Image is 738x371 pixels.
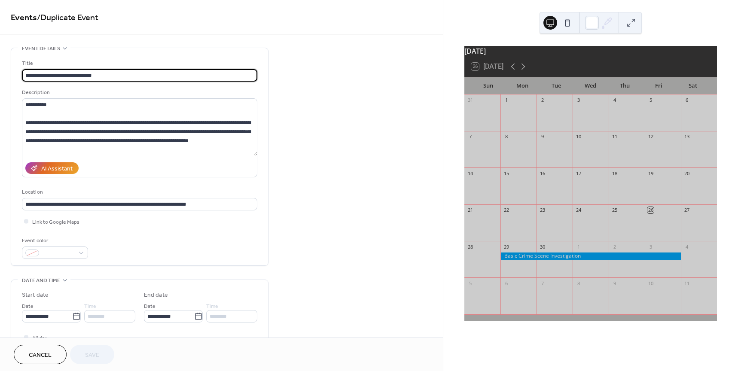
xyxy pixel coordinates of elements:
div: [DATE] [464,46,717,56]
div: 3 [575,97,582,103]
div: Tue [540,77,573,94]
div: 2 [539,97,546,103]
div: 11 [683,280,690,286]
div: End date [144,291,168,300]
div: Sun [471,77,505,94]
div: 15 [503,170,509,176]
span: Time [84,302,96,311]
span: Event details [22,44,60,53]
div: Fri [642,77,676,94]
div: 27 [683,207,690,213]
div: 16 [539,170,546,176]
span: Date [22,302,34,311]
div: 19 [647,170,654,176]
div: Event color [22,236,86,245]
div: Thu [608,77,642,94]
div: 10 [575,134,582,140]
div: 9 [611,280,618,286]
div: 8 [575,280,582,286]
div: 8 [503,134,509,140]
div: 7 [467,134,473,140]
div: Wed [573,77,607,94]
div: 24 [575,207,582,213]
div: 13 [683,134,690,140]
button: AI Assistant [25,162,79,174]
div: AI Assistant [41,164,73,173]
div: 25 [611,207,618,213]
span: Date and time [22,276,60,285]
div: 23 [539,207,546,213]
div: 31 [467,97,473,103]
div: Start date [22,291,49,300]
div: 9 [539,134,546,140]
div: 14 [467,170,473,176]
div: 12 [647,134,654,140]
span: Date [144,302,156,311]
div: 6 [503,280,509,286]
div: 10 [647,280,654,286]
div: 21 [467,207,473,213]
div: 26 [647,207,654,213]
span: All day [32,334,47,343]
div: 18 [611,170,618,176]
span: / Duplicate Event [37,9,98,26]
div: 5 [467,280,473,286]
div: 22 [503,207,509,213]
div: Mon [505,77,539,94]
div: 1 [575,243,582,250]
div: 5 [647,97,654,103]
div: Location [22,188,256,197]
div: 28 [467,243,473,250]
div: 6 [683,97,690,103]
div: 20 [683,170,690,176]
div: 29 [503,243,509,250]
div: Sat [676,77,710,94]
div: Title [22,59,256,68]
span: Cancel [29,351,52,360]
div: 1 [503,97,509,103]
span: Link to Google Maps [32,218,79,227]
div: 4 [683,243,690,250]
span: Time [206,302,218,311]
div: 30 [539,243,546,250]
div: 7 [539,280,546,286]
div: 3 [647,243,654,250]
div: Basic Crime Scene Investigation [500,252,681,260]
a: Events [11,9,37,26]
button: Cancel [14,345,67,364]
div: 2 [611,243,618,250]
div: Description [22,88,256,97]
div: 11 [611,134,618,140]
div: 4 [611,97,618,103]
div: 17 [575,170,582,176]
